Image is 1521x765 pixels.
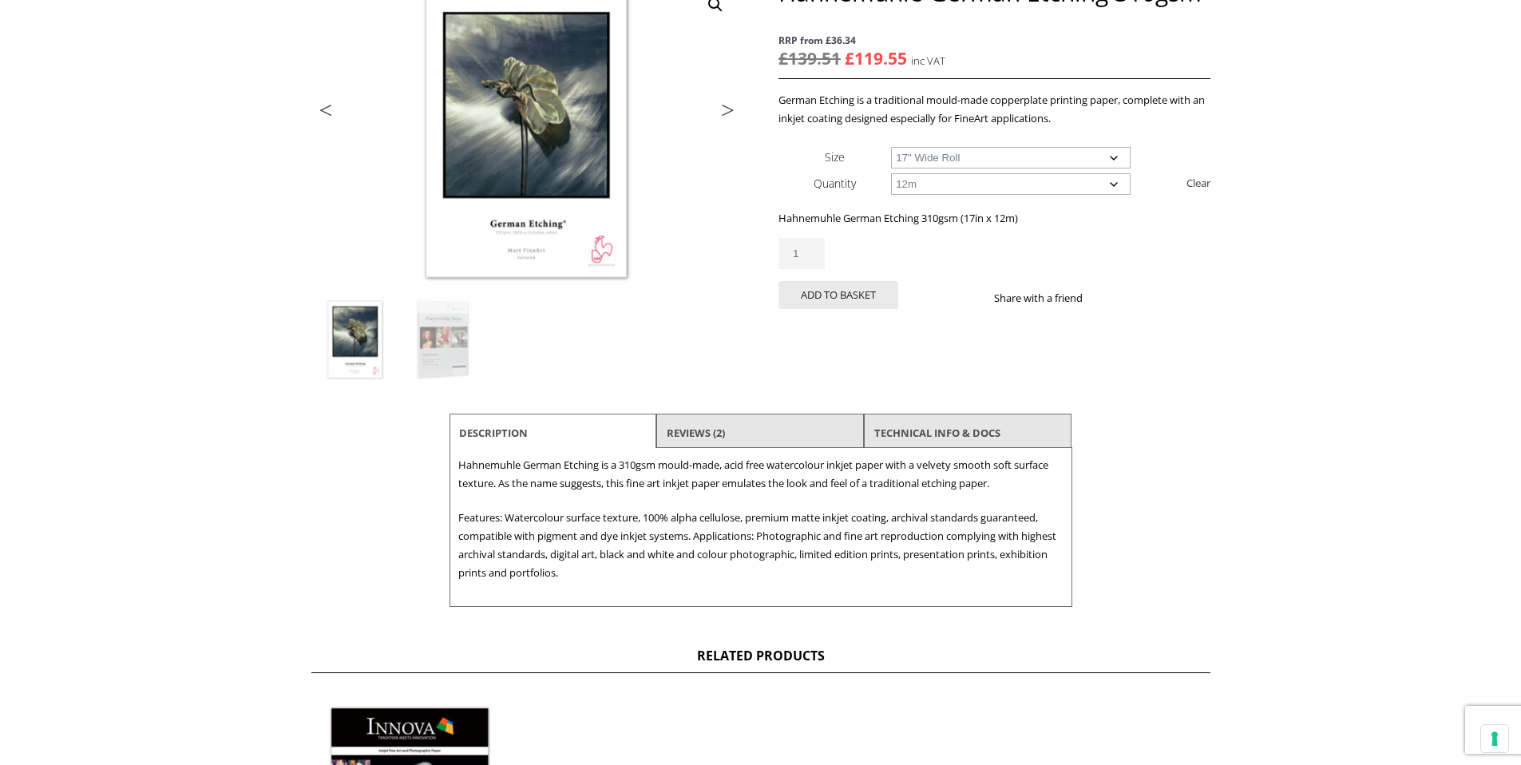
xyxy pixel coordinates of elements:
[1186,170,1210,196] a: Clear options
[311,647,1210,673] h2: Related products
[1481,725,1508,752] button: Your consent preferences for tracking technologies
[778,91,1210,128] p: German Etching is a traditional mould-made copperplate printing paper, complete with an inkjet co...
[778,47,841,69] bdi: 139.51
[400,297,486,383] img: Hahnemuhle German Etching 310gsm - Image 2
[778,47,788,69] span: £
[458,456,1064,493] p: Hahnemuhle German Etching is a 310gsm mould-made, acid free watercolour inkjet paper with a velve...
[874,418,1000,447] a: TECHNICAL INFO & DOCS
[459,418,528,447] a: Description
[312,297,398,383] img: Hahnemuhle German Etching 310gsm
[845,47,907,69] bdi: 119.55
[458,509,1064,582] p: Features: Watercolour surface texture, 100% alpha cellulose, premium matte inkjet coating, archiv...
[1140,291,1153,304] img: email sharing button
[1102,291,1115,304] img: facebook sharing button
[778,31,1210,50] span: RRP from £36.34
[994,289,1102,307] p: Share with a friend
[778,209,1210,228] p: Hahnemuhle German Etching 310gsm (17in x 12m)
[1121,291,1134,304] img: twitter sharing button
[778,281,898,309] button: Add to basket
[845,47,854,69] span: £
[778,238,825,269] input: Product quantity
[814,176,856,191] label: Quantity
[667,418,725,447] a: Reviews (2)
[825,149,845,164] label: Size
